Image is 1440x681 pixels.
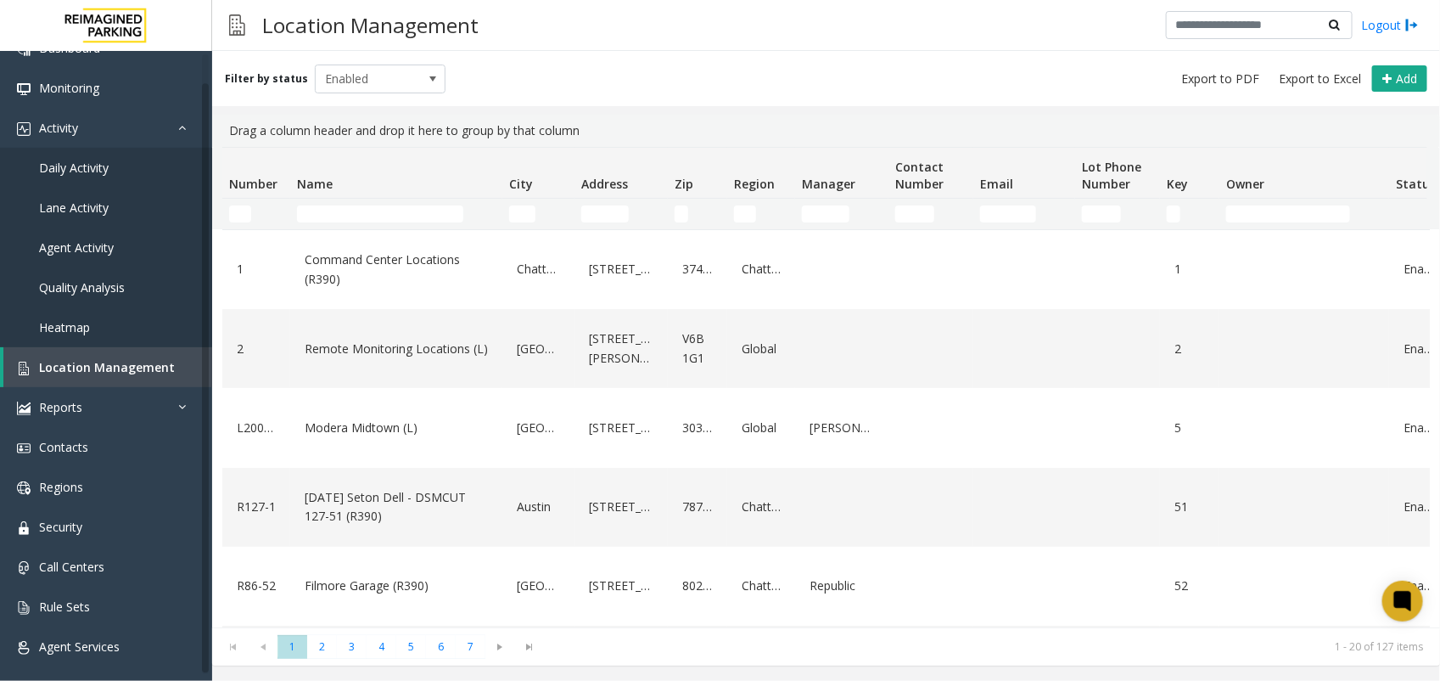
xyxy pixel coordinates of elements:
td: Address Filter [574,199,668,229]
input: Email Filter [980,205,1036,222]
span: Activity [39,120,78,136]
input: Key Filter [1167,205,1180,222]
button: Add [1372,65,1427,93]
span: Address [581,176,628,192]
span: Owner [1226,176,1264,192]
img: 'icon' [17,82,31,96]
span: Page 4 [367,635,396,658]
a: Enabled [1399,256,1438,283]
span: Heatmap [39,319,90,335]
a: 2 [1170,335,1209,363]
span: Region [734,176,775,192]
img: 'icon' [17,442,31,455]
input: Lot Phone Number Filter [1082,205,1121,222]
span: Lot Phone Number [1082,159,1141,192]
span: Agent Activity [39,239,114,256]
a: [DATE] Seton Dell - DSMCUT 127-51 (R390) [300,484,492,531]
span: Call Centers [39,559,104,575]
input: Contact Number Filter [895,205,934,222]
span: Page 2 [307,635,337,658]
button: Export to PDF [1174,67,1266,91]
span: Page 3 [337,635,367,658]
span: Page 7 [456,635,485,658]
a: R86-52 [233,572,280,599]
span: Location Management [39,359,175,375]
a: [STREET_ADDRESS] [585,572,658,599]
a: Modera Midtown (L) [300,414,492,442]
span: Page 6 [426,635,456,658]
input: Manager Filter [802,205,849,222]
span: Name [297,176,333,192]
span: Security [39,519,82,535]
td: Lot Phone Number Filter [1075,199,1160,229]
span: Agent Services [39,639,120,655]
td: Name Filter [290,199,502,229]
a: [STREET_ADDRESS] [585,256,658,283]
a: 37402 [678,256,717,283]
img: 'icon' [17,521,31,535]
span: Add [1396,70,1417,87]
span: Go to the next page [489,640,512,654]
a: [STREET_ADDRESS] [585,414,658,442]
span: Export to PDF [1181,70,1259,87]
input: Number Filter [229,205,251,222]
a: Filmore Garage (R390) [300,572,492,599]
label: Filter by status [225,71,308,87]
a: [GEOGRAPHIC_DATA] [513,572,564,599]
img: logout [1405,16,1419,34]
div: Data table [212,147,1440,628]
input: Address Filter [581,205,629,222]
a: Location Management [3,347,212,387]
span: City [509,176,533,192]
a: Chattanooga [737,256,785,283]
span: Regions [39,479,83,495]
span: Go to the next page [485,635,515,659]
span: Export to Excel [1279,70,1361,87]
a: Republic [805,572,878,599]
a: [GEOGRAPHIC_DATA] [513,414,564,442]
a: Global [737,414,785,442]
td: Manager Filter [795,199,888,229]
img: 'icon' [17,362,31,375]
span: Contact Number [895,159,944,192]
a: 1 [233,256,280,283]
a: 30309 [678,414,717,442]
a: V6B 1G1 [678,325,717,372]
td: Region Filter [727,199,795,229]
a: Chattanooga [513,256,564,283]
a: 78701 [678,493,717,521]
img: 'icon' [17,641,31,655]
span: Quality Analysis [39,279,125,295]
a: 80206 [678,572,717,599]
a: Enabled [1399,414,1438,442]
span: Email [980,176,1013,192]
input: Name Filter [297,205,463,222]
input: City Filter [509,205,535,222]
span: Reports [39,399,82,415]
a: [STREET_ADDRESS] [585,493,658,521]
span: Rule Sets [39,599,90,615]
img: 'icon' [17,402,31,415]
a: 1 [1170,256,1209,283]
a: Global [737,335,785,363]
a: L20000500 [233,414,280,442]
td: Owner Filter [1219,199,1389,229]
h3: Location Management [254,4,487,46]
a: 5 [1170,414,1209,442]
img: 'icon' [17,481,31,495]
span: Zip [675,176,693,192]
a: Enabled [1399,572,1438,599]
span: Enabled [316,65,419,93]
a: 2 [233,335,280,363]
a: Command Center Locations (R390) [300,246,492,293]
td: City Filter [502,199,574,229]
span: Page 5 [396,635,426,658]
img: pageIcon [229,4,245,46]
span: Manager [802,176,855,192]
img: 'icon' [17,561,31,575]
a: Austin [513,493,564,521]
input: Zip Filter [675,205,688,222]
span: Lane Activity [39,200,109,216]
img: 'icon' [17,601,31,615]
a: [GEOGRAPHIC_DATA] [513,335,564,363]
